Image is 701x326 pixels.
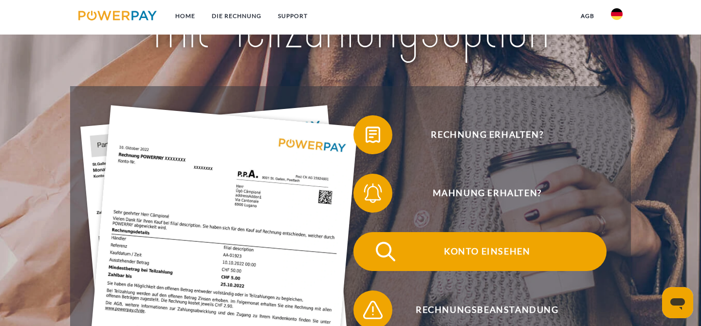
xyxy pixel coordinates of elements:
[353,115,607,154] button: Rechnung erhalten?
[353,232,607,271] button: Konto einsehen
[368,232,607,271] span: Konto einsehen
[662,287,693,318] iframe: Schaltfläche zum Öffnen des Messaging-Fensters
[611,8,623,20] img: de
[353,174,607,213] button: Mahnung erhalten?
[368,115,607,154] span: Rechnung erhalten?
[361,181,385,205] img: qb_bell.svg
[368,174,607,213] span: Mahnung erhalten?
[572,7,603,25] a: agb
[361,298,385,322] img: qb_warning.svg
[203,7,270,25] a: DIE RECHNUNG
[270,7,316,25] a: SUPPORT
[373,239,398,264] img: qb_search.svg
[167,7,203,25] a: Home
[78,11,157,20] img: logo-powerpay.svg
[361,123,385,147] img: qb_bill.svg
